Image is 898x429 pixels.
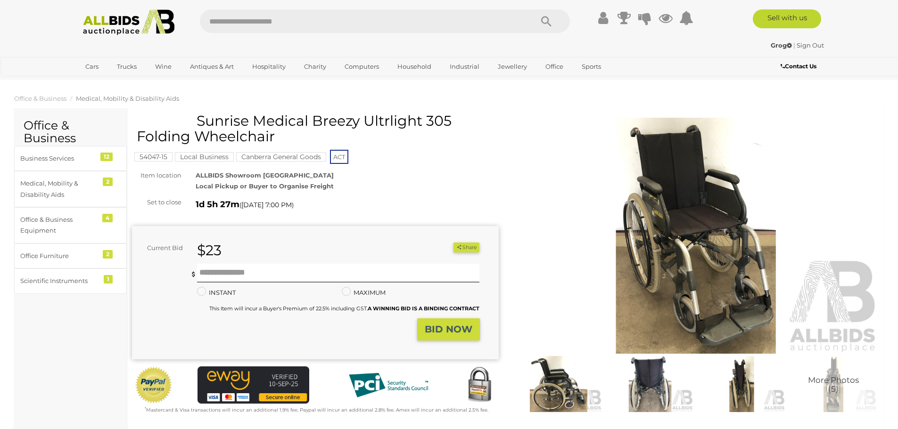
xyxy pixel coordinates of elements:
span: [DATE] 7:00 PM [241,201,292,209]
a: Grog [771,41,793,49]
a: Sports [576,59,607,74]
div: 4 [102,214,113,222]
mark: Local Business [175,152,234,162]
div: Current Bid [132,243,190,253]
img: Sunrise Medical Breezy Ultrlight 305 Folding Wheelchair [607,356,693,412]
a: Office [539,59,569,74]
img: PCI DSS compliant [341,366,436,404]
span: ( ) [239,201,294,209]
div: 12 [100,153,113,161]
a: Business Services 12 [14,146,127,171]
img: eWAY Payment Gateway [198,366,309,404]
a: Jewellery [492,59,533,74]
strong: BID NOW [425,324,472,335]
a: Cars [79,59,105,74]
a: Scientific Instruments 1 [14,268,127,293]
a: Computers [338,59,385,74]
img: Official PayPal Seal [134,366,173,404]
strong: ALLBIDS Showroom [GEOGRAPHIC_DATA] [196,171,334,179]
img: Secured by Rapid SSL [461,366,498,404]
img: Sunrise Medical Breezy Ultrlight 305 Folding Wheelchair [698,356,785,412]
div: Office & Business Equipment [20,214,98,236]
b: A WINNING BID IS A BINDING CONTRACT [368,305,479,312]
mark: Canberra General Goods [236,152,326,162]
a: Medical, Mobility & Disability Aids [76,95,179,102]
a: Office Furniture 2 [14,243,127,268]
img: Sunrise Medical Breezy Ultrlight 305 Folding Wheelchair [515,356,602,412]
b: Contact Us [781,63,816,70]
strong: 1d 5h 27m [196,199,239,210]
button: Share [453,243,479,252]
a: Sign Out [797,41,824,49]
img: Sunrise Medical Breezy Ultrlight 305 Folding Wheelchair [513,118,880,354]
small: This Item will incur a Buyer's Premium of 22.5% including GST. [209,305,479,312]
strong: $23 [197,242,222,259]
div: Office Furniture [20,251,98,261]
div: Medical, Mobility & Disability Aids [20,178,98,200]
span: More Photos (5) [808,376,859,394]
a: Canberra General Goods [236,153,326,161]
a: 54047-15 [134,153,173,161]
strong: Grog [771,41,792,49]
a: Office & Business [14,95,66,102]
img: Allbids.com.au [78,9,180,35]
a: Medical, Mobility & Disability Aids 2 [14,171,127,207]
a: Hospitality [246,59,292,74]
label: MAXIMUM [342,287,386,298]
a: [GEOGRAPHIC_DATA] [79,74,158,90]
div: Item location [125,170,189,181]
div: Set to close [125,197,189,208]
button: BID NOW [417,318,480,340]
a: Contact Us [781,61,819,72]
label: INSTANT [197,287,236,298]
a: Wine [149,59,178,74]
h1: Sunrise Medical Breezy Ultrlight 305 Folding Wheelchair [137,113,496,144]
mark: 54047-15 [134,152,173,162]
button: Search [523,9,570,33]
a: More Photos(5) [790,356,877,412]
a: Sell with us [753,9,821,28]
a: Antiques & Art [184,59,240,74]
a: Household [391,59,437,74]
div: 2 [103,178,113,186]
a: Industrial [444,59,486,74]
div: Scientific Instruments [20,275,98,286]
h2: Office & Business [24,119,117,145]
a: Office & Business Equipment 4 [14,207,127,243]
span: | [793,41,795,49]
strong: Local Pickup or Buyer to Organise Freight [196,182,334,190]
span: ACT [330,150,348,164]
small: Mastercard & Visa transactions will incur an additional 1.9% fee. Paypal will incur an additional... [145,407,488,413]
a: Trucks [111,59,143,74]
div: 2 [103,250,113,259]
a: Local Business [175,153,234,161]
img: Sunrise Medical Breezy Ultrlight 305 Folding Wheelchair [790,356,877,412]
div: 1 [104,275,113,283]
li: Unwatch this item [443,243,452,252]
div: Business Services [20,153,98,164]
a: Charity [298,59,332,74]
